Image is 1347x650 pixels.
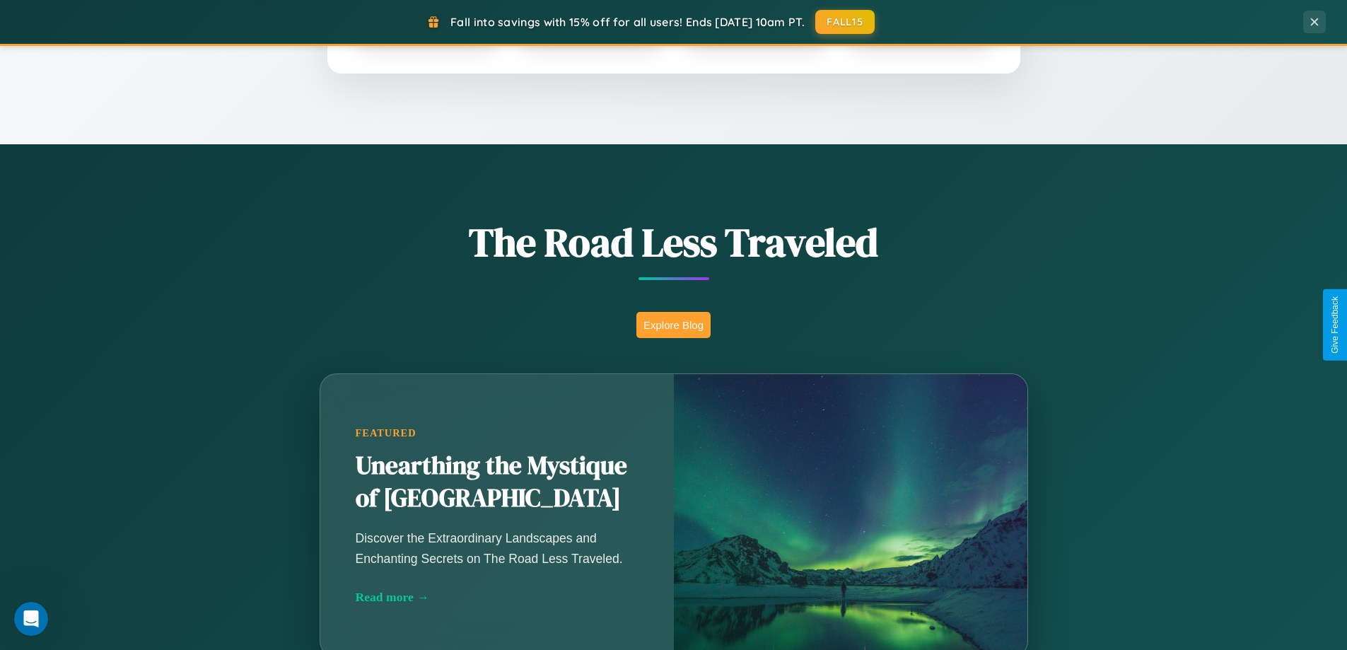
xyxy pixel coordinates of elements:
div: Give Feedback [1330,296,1340,354]
p: Discover the Extraordinary Landscapes and Enchanting Secrets on The Road Less Traveled. [356,528,638,568]
h1: The Road Less Traveled [250,215,1098,269]
button: Explore Blog [636,312,711,338]
div: Featured [356,427,638,439]
iframe: Intercom live chat [14,602,48,636]
span: Fall into savings with 15% off for all users! Ends [DATE] 10am PT. [450,15,805,29]
div: Read more → [356,590,638,605]
h2: Unearthing the Mystique of [GEOGRAPHIC_DATA] [356,450,638,515]
button: FALL15 [815,10,875,34]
